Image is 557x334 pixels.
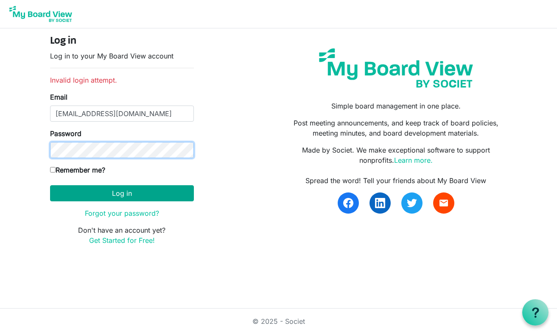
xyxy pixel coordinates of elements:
[85,209,159,217] a: Forgot your password?
[50,165,105,175] label: Remember me?
[50,128,81,139] label: Password
[50,51,194,61] p: Log in to your My Board View account
[50,75,194,85] li: Invalid login attempt.
[285,101,507,111] p: Simple board management in one place.
[285,175,507,186] div: Spread the word! Tell your friends about My Board View
[50,35,194,47] h4: Log in
[407,198,417,208] img: twitter.svg
[89,236,155,245] a: Get Started for Free!
[285,118,507,138] p: Post meeting announcements, and keep track of board policies, meeting minutes, and board developm...
[50,185,194,201] button: Log in
[439,198,449,208] span: email
[7,3,75,25] img: My Board View Logo
[50,167,56,173] input: Remember me?
[375,198,385,208] img: linkedin.svg
[50,225,194,245] p: Don't have an account yet?
[50,92,67,102] label: Email
[343,198,353,208] img: facebook.svg
[285,145,507,165] p: Made by Societ. We make exceptional software to support nonprofits.
[313,42,479,94] img: my-board-view-societ.svg
[433,192,454,214] a: email
[394,156,433,164] a: Learn more.
[252,317,305,326] a: © 2025 - Societ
